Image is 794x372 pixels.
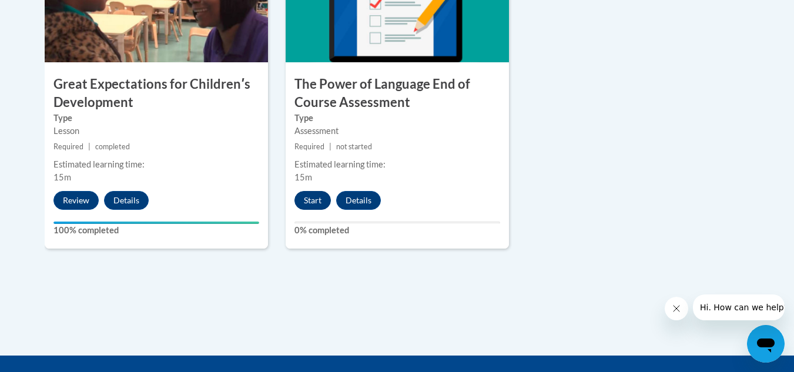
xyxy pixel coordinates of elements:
[294,158,500,171] div: Estimated learning time:
[53,172,71,182] span: 15m
[7,8,95,18] span: Hi. How can we help?
[95,142,130,151] span: completed
[336,191,381,210] button: Details
[294,224,500,237] label: 0% completed
[88,142,91,151] span: |
[329,142,331,151] span: |
[53,222,259,224] div: Your progress
[45,75,268,112] h3: Great Expectations for Childrenʹs Development
[747,325,785,363] iframe: Button to launch messaging window
[53,142,83,151] span: Required
[336,142,372,151] span: not started
[53,112,259,125] label: Type
[294,191,331,210] button: Start
[286,75,509,112] h3: The Power of Language End of Course Assessment
[53,191,99,210] button: Review
[53,158,259,171] div: Estimated learning time:
[294,172,312,182] span: 15m
[53,224,259,237] label: 100% completed
[665,297,688,320] iframe: Close message
[294,125,500,138] div: Assessment
[104,191,149,210] button: Details
[294,142,324,151] span: Required
[693,294,785,320] iframe: Message from company
[294,112,500,125] label: Type
[53,125,259,138] div: Lesson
